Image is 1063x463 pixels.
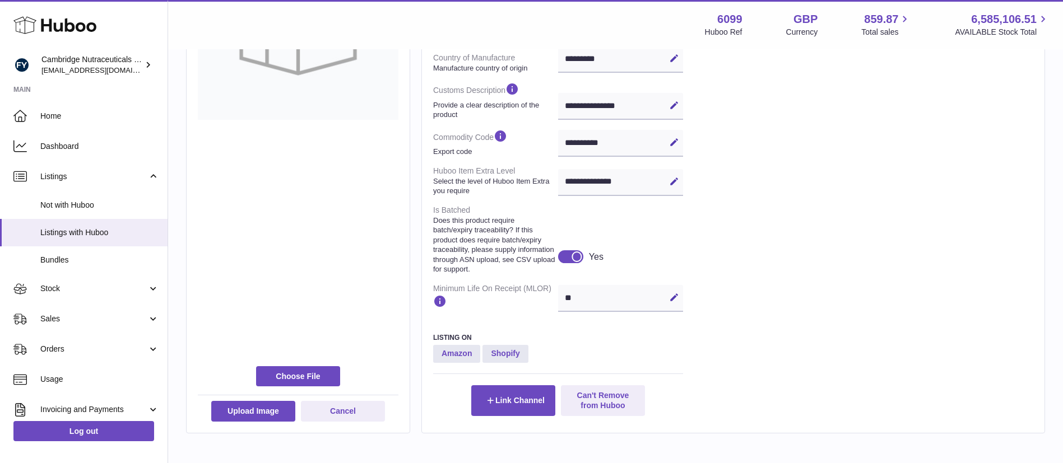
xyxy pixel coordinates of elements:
[40,200,159,211] span: Not with Huboo
[793,12,818,27] strong: GBP
[955,27,1050,38] span: AVAILABLE Stock Total
[433,161,558,200] dt: Huboo Item Extra Level
[40,314,147,324] span: Sales
[955,12,1050,38] a: 6,585,106.51 AVAILABLE Stock Total
[301,401,385,421] button: Cancel
[717,12,742,27] strong: 6099
[864,12,898,27] span: 859.87
[971,12,1037,27] span: 6,585,106.51
[211,401,295,421] button: Upload Image
[861,27,911,38] span: Total sales
[433,216,555,274] strong: Does this product require batch/expiry traceability? If this product does require batch/expiry tr...
[40,404,147,415] span: Invoicing and Payments
[589,251,604,263] div: Yes
[433,147,555,157] strong: Export code
[705,27,742,38] div: Huboo Ref
[433,77,558,124] dt: Customs Description
[786,27,818,38] div: Currency
[13,421,154,441] a: Log out
[256,366,340,386] span: Choose File
[433,279,558,316] dt: Minimum Life On Receipt (MLOR)
[40,171,147,182] span: Listings
[40,255,159,265] span: Bundles
[482,345,528,363] strong: Shopify
[471,385,555,415] button: Link Channel
[40,374,159,385] span: Usage
[41,54,142,76] div: Cambridge Nutraceuticals Ltd
[433,124,558,161] dt: Commodity Code
[13,57,30,73] img: internalAdmin-6099@internal.huboo.com
[433,345,480,363] strong: Amazon
[40,227,159,238] span: Listings with Huboo
[561,385,645,415] button: Can't Remove from Huboo
[433,48,558,77] dt: Country of Manufacture
[40,111,159,121] span: Home
[41,66,165,74] span: [EMAIL_ADDRESS][DOMAIN_NAME]
[433,100,555,120] strong: Provide a clear description of the product
[861,12,911,38] a: 859.87 Total sales
[40,344,147,354] span: Orders
[40,141,159,152] span: Dashboard
[433,200,558,279] dt: Is Batched
[433,63,555,73] strong: Manufacture country of origin
[433,333,683,342] h3: Listing On
[433,176,555,196] strong: Select the level of Huboo Item Extra you require
[40,283,147,294] span: Stock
